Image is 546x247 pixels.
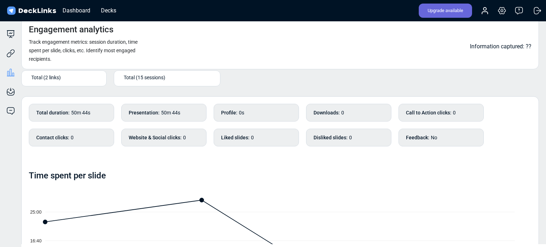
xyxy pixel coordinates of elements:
[251,135,254,140] span: 0
[431,135,437,140] span: No
[419,4,472,18] div: Upgrade available
[129,109,160,117] b: Presentation :
[470,41,531,52] div: Information captured: ??
[29,25,113,35] h4: Engagement analytics
[6,6,57,16] img: DeckLinks
[29,39,138,62] small: Track engagement metrics: session duration, time spent per slide, clicks, etc. Identify most enga...
[161,110,180,116] span: 50m 44s
[124,74,165,81] span: Total (15 sessions)
[349,135,352,140] span: 0
[453,110,456,116] span: 0
[341,110,344,116] span: 0
[221,134,250,141] b: Liked slides :
[221,109,237,117] b: Profile :
[97,6,120,15] div: Decks
[29,171,106,181] h4: Time spent per slide
[30,209,42,215] tspan: 25:00
[71,135,74,140] span: 0
[239,110,244,116] span: 0s
[314,134,348,141] b: Disliked slides :
[30,238,42,243] tspan: 16:40
[314,109,340,117] b: Downloads :
[183,135,186,140] span: 0
[129,134,182,141] b: Website & Social clicks :
[59,6,94,15] div: Dashboard
[406,109,451,117] b: Call to Action clicks :
[36,109,70,117] b: Total duration :
[31,74,61,81] span: Total (2 links)
[406,134,429,141] b: Feedback :
[36,134,69,141] b: Contact clicks :
[71,110,90,116] span: 50m 44s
